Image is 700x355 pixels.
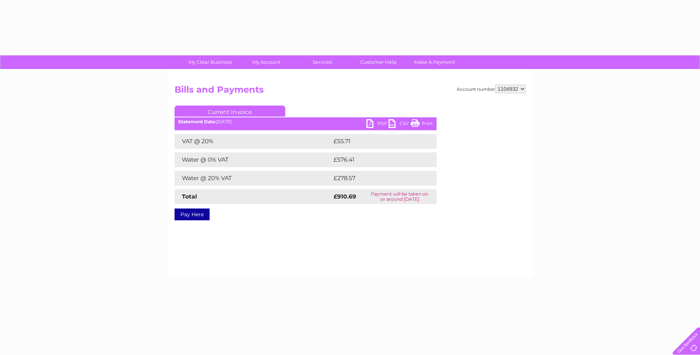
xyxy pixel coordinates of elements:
a: Print [411,119,433,130]
a: Current Invoice [175,106,285,117]
strong: Total [182,193,197,200]
td: £55.71 [332,134,421,149]
td: £278.57 [332,171,423,186]
td: Water @ 20% VAT [175,171,332,186]
a: Services [292,55,353,69]
td: Water @ 0% VAT [175,152,332,167]
h2: Bills and Payments [175,85,526,99]
b: Statement Date: [178,119,216,124]
a: Pay Here [175,208,210,220]
strong: £910.69 [334,193,356,200]
a: My Account [236,55,297,69]
a: Make A Payment [404,55,465,69]
div: [DATE] [175,119,437,124]
td: VAT @ 20% [175,134,332,149]
a: PDF [366,119,389,130]
a: My Clear Business [180,55,241,69]
a: Customer Help [348,55,409,69]
td: £576.41 [332,152,423,167]
a: CSV [389,119,411,130]
td: Payment will be taken on or around [DATE] [363,189,437,204]
div: Account number [457,85,526,93]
